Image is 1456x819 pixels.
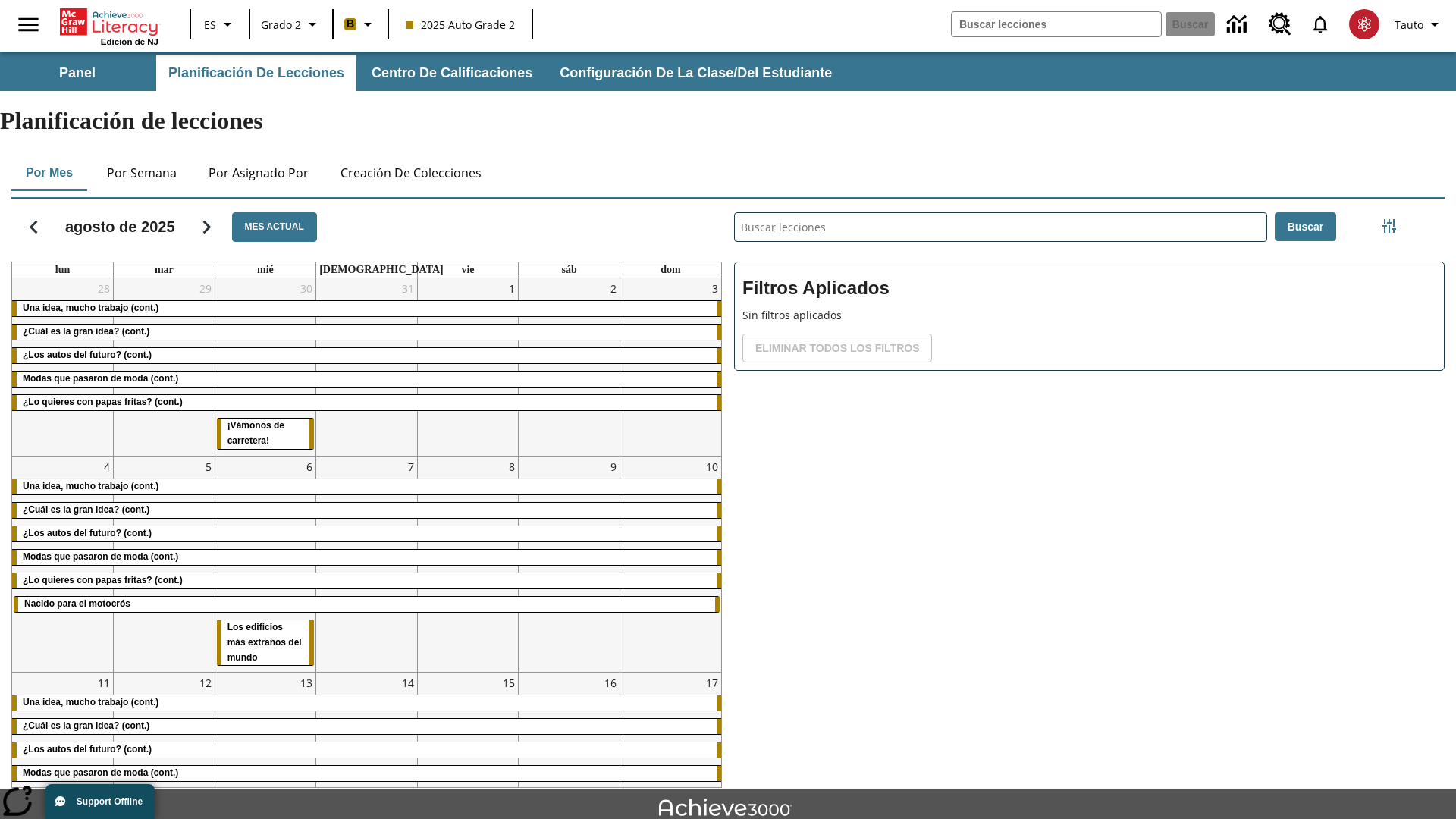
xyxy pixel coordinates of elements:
div: ¿Los autos del futuro? (cont.) [12,526,721,541]
button: Seguir [187,208,226,246]
div: ¿Los autos del futuro? (cont.) [12,348,721,363]
a: viernes [458,262,477,278]
div: Una idea, mucho trabajo (cont.) [12,301,721,316]
span: Los edificios más extraños del mundo [227,622,302,663]
a: 2 de agosto de 2025 [607,278,620,299]
button: Panel [2,55,153,91]
span: ¿Los autos del futuro? (cont.) [23,744,152,755]
a: lunes [52,262,73,278]
div: ¿Lo quieres con papas fritas? (cont.) [12,573,721,588]
span: ¿Lo quieres con papas fritas? (cont.) [23,575,183,585]
a: domingo [657,262,683,278]
td: 1 de agosto de 2025 [417,278,519,456]
button: Por mes [11,155,87,191]
a: 7 de agosto de 2025 [405,457,417,477]
a: miércoles [254,262,277,278]
div: ¿Cuál es la gran idea? (cont.) [12,719,721,734]
a: 6 de agosto de 2025 [303,457,315,477]
span: Nacido para el motocrós [24,598,130,609]
button: Lenguaje: ES, Selecciona un idioma [196,11,244,38]
button: Creación de colecciones [328,155,494,191]
a: 13 de agosto de 2025 [297,673,315,693]
span: 2025 Auto Grade 2 [406,17,515,33]
span: ¿Cuál es la gran idea? (cont.) [23,504,149,515]
div: ¿Lo quieres con papas fritas? (cont.) [12,395,721,410]
div: Una idea, mucho trabajo (cont.) [12,479,721,494]
span: B [347,14,354,33]
td: 31 de julio de 2025 [316,278,418,456]
button: Configuración de la clase/del estudiante [548,55,844,91]
span: ¿Cuál es la gran idea? (cont.) [23,326,149,337]
a: 12 de agosto de 2025 [196,673,215,693]
button: Support Offline [45,784,155,819]
div: Buscar [722,193,1445,788]
a: 10 de agosto de 2025 [703,457,721,477]
span: Tauto [1395,17,1423,33]
p: Sin filtros aplicados [742,307,1436,323]
span: ¿Lo quieres con papas fritas? (cont.) [23,397,183,407]
td: 5 de agosto de 2025 [114,456,215,673]
button: Mes actual [232,212,317,242]
span: Una idea, mucho trabajo (cont.) [23,303,158,313]
div: Nacido para el motocrós [14,597,720,612]
a: Notificaciones [1301,5,1340,44]
td: 7 de agosto de 2025 [316,456,418,673]
h2: agosto de 2025 [65,218,175,236]
td: 29 de julio de 2025 [114,278,215,456]
button: Boost El color de la clase es anaranjado claro. Cambiar el color de la clase. [338,11,383,38]
a: 16 de agosto de 2025 [601,673,620,693]
div: ¿Cuál es la gran idea? (cont.) [12,325,721,340]
a: 28 de julio de 2025 [95,278,113,299]
a: 3 de agosto de 2025 [709,278,721,299]
a: Portada [60,7,158,37]
span: ¿Cuál es la gran idea? (cont.) [23,720,149,731]
a: Centro de recursos, Se abrirá en una pestaña nueva. [1260,4,1301,45]
td: 3 de agosto de 2025 [620,278,721,456]
td: 4 de agosto de 2025 [12,456,114,673]
button: Escoja un nuevo avatar [1340,5,1389,44]
button: Por asignado por [196,155,321,191]
div: ¡Vámonos de carretera! [217,419,315,449]
div: Modas que pasaron de moda (cont.) [12,766,721,781]
input: Buscar lecciones [735,213,1266,241]
td: 28 de julio de 2025 [12,278,114,456]
button: Buscar [1275,212,1336,242]
a: jueves [316,262,447,278]
td: 10 de agosto de 2025 [620,456,721,673]
span: Grado 2 [261,17,301,33]
a: 5 de agosto de 2025 [202,457,215,477]
td: 30 de julio de 2025 [215,278,316,456]
a: 11 de agosto de 2025 [95,673,113,693]
button: Centro de calificaciones [359,55,544,91]
a: martes [152,262,177,278]
a: 8 de agosto de 2025 [506,457,518,477]
span: Una idea, mucho trabajo (cont.) [23,481,158,491]
button: Abrir el menú lateral [6,2,51,47]
div: Una idea, mucho trabajo (cont.) [12,695,721,711]
div: Los edificios más extraños del mundo [217,620,315,666]
div: ¿Cuál es la gran idea? (cont.) [12,503,721,518]
input: Buscar campo [952,12,1161,36]
span: Modas que pasaron de moda (cont.) [23,373,178,384]
span: Modas que pasaron de moda (cont.) [23,767,178,778]
button: Por semana [95,155,189,191]
td: 9 de agosto de 2025 [519,456,620,673]
a: 1 de agosto de 2025 [506,278,518,299]
td: 8 de agosto de 2025 [417,456,519,673]
a: sábado [558,262,579,278]
span: ES [204,17,216,33]
div: ¿Los autos del futuro? (cont.) [12,742,721,758]
span: Una idea, mucho trabajo (cont.) [23,697,158,708]
td: 2 de agosto de 2025 [519,278,620,456]
button: Regresar [14,208,53,246]
span: Modas que pasaron de moda (cont.) [23,551,178,562]
a: 17 de agosto de 2025 [703,673,721,693]
span: ¡Vámonos de carretera! [227,420,284,446]
a: 9 de agosto de 2025 [607,457,620,477]
span: Support Offline [77,796,143,807]
a: Centro de información [1218,4,1260,45]
div: Portada [60,5,158,46]
span: Edición de NJ [101,37,158,46]
button: Perfil/Configuración [1389,11,1450,38]
button: Grado: Grado 2, Elige un grado [255,11,328,38]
